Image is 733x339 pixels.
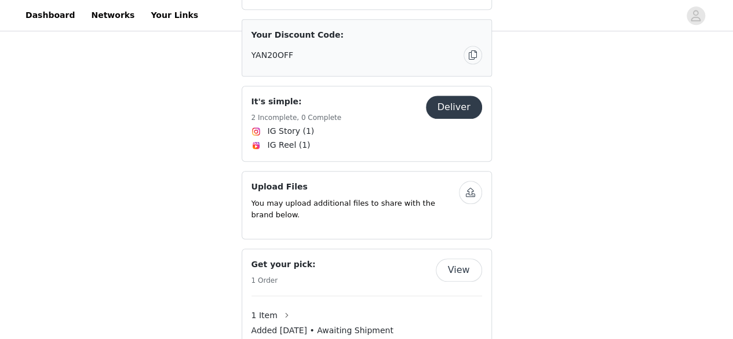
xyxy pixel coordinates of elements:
[251,29,344,41] span: Your Discount Code:
[251,49,293,61] span: YAN20OFF
[251,258,316,271] h4: Get your pick:
[251,325,393,337] span: Added [DATE] • Awaiting Shipment
[268,139,311,151] span: IG Reel (1)
[84,2,141,28] a: Networks
[251,112,342,123] h5: 2 Incomplete, 0 Complete
[251,96,342,108] h4: It's simple:
[144,2,205,28] a: Your Links
[251,127,261,136] img: Instagram Icon
[251,198,459,220] p: You may upload additional files to share with the brand below.
[268,125,315,137] span: IG Story (1)
[251,309,278,322] span: 1 Item
[436,258,482,282] button: View
[251,181,459,193] h4: Upload Files
[426,96,482,119] button: Deliver
[242,86,492,162] div: It's simple:
[690,6,701,25] div: avatar
[251,275,316,286] h5: 1 Order
[251,141,261,150] img: Instagram Reels Icon
[19,2,82,28] a: Dashboard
